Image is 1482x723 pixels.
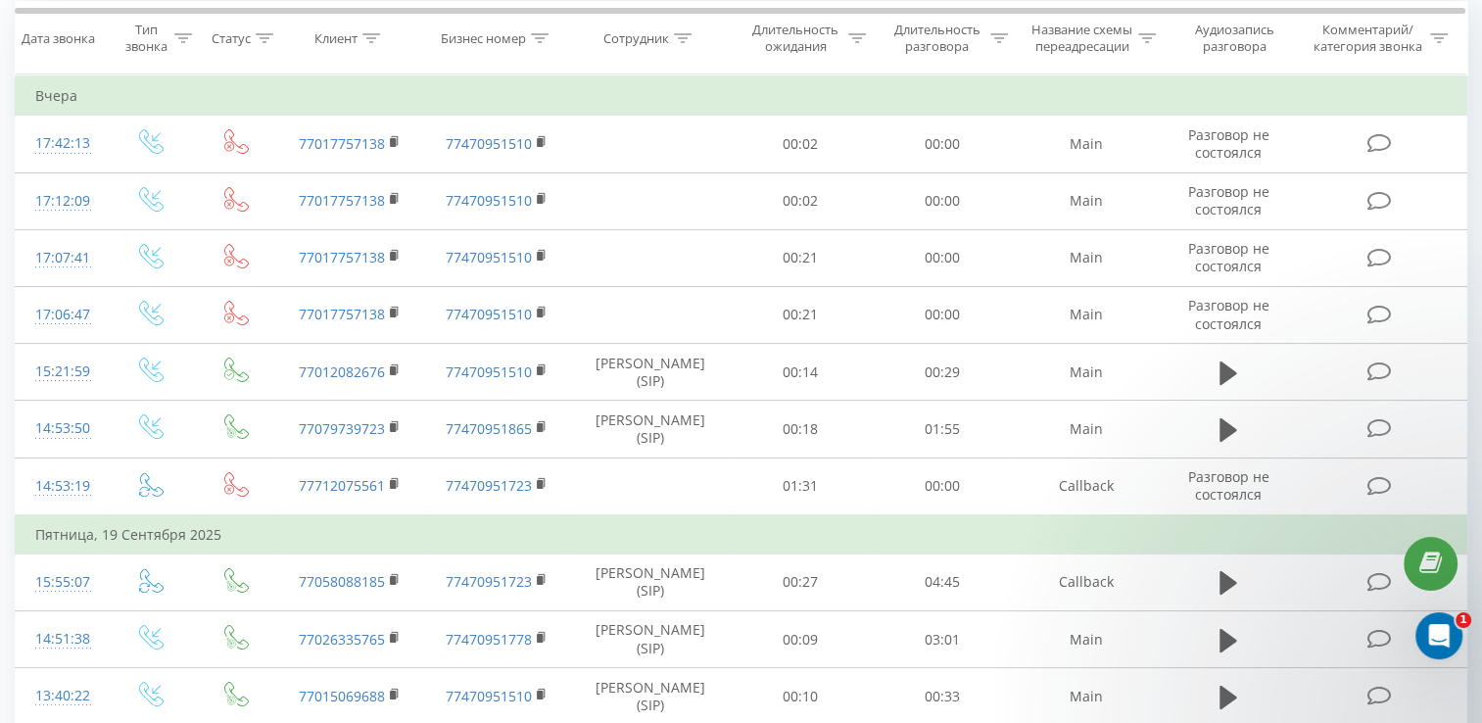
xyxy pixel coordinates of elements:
[35,677,86,715] div: 13:40:22
[1013,344,1160,401] td: Main
[871,611,1013,668] td: 03:01
[1187,239,1268,275] span: Разговор не состоялся
[1187,467,1268,504] span: Разговор не состоялся
[299,630,385,649] a: 77026335765
[571,554,730,610] td: [PERSON_NAME] (SIP)
[871,116,1013,172] td: 00:00
[571,344,730,401] td: [PERSON_NAME] (SIP)
[446,687,532,705] a: 77470951510
[299,134,385,153] a: 77017757138
[446,191,532,210] a: 77470951510
[1013,401,1160,458] td: Main
[1013,554,1160,610] td: Callback
[35,467,86,506] div: 14:53:19
[1013,172,1160,229] td: Main
[35,239,86,277] div: 17:07:41
[871,344,1013,401] td: 00:29
[1178,22,1292,55] div: Аудиозапись разговора
[299,191,385,210] a: 77017757138
[871,554,1013,610] td: 04:45
[299,572,385,591] a: 77058088185
[730,554,872,610] td: 00:27
[871,286,1013,343] td: 00:00
[1187,182,1268,218] span: Разговор не состоялся
[571,401,730,458] td: [PERSON_NAME] (SIP)
[446,630,532,649] a: 77470951778
[1415,612,1462,659] iframe: Intercom live chat
[871,401,1013,458] td: 01:55
[730,401,872,458] td: 00:18
[446,572,532,591] a: 77470951723
[35,620,86,658] div: 14:51:38
[446,362,532,381] a: 77470951510
[730,458,872,515] td: 01:31
[1311,22,1425,55] div: Комментарий/категория звонка
[446,248,532,266] a: 77470951510
[1013,286,1160,343] td: Main
[35,410,86,448] div: 14:53:50
[16,76,1467,116] td: Вчера
[35,296,86,334] div: 17:06:47
[299,305,385,323] a: 77017757138
[35,353,86,391] div: 15:21:59
[314,30,358,47] div: Клиент
[1013,229,1160,286] td: Main
[1187,125,1268,162] span: Разговор не состоялся
[871,458,1013,515] td: 00:00
[1187,296,1268,332] span: Разговор не состоялся
[571,611,730,668] td: [PERSON_NAME] (SIP)
[446,476,532,495] a: 77470951723
[299,419,385,438] a: 77079739723
[730,344,872,401] td: 00:14
[1013,458,1160,515] td: Callback
[446,419,532,438] a: 77470951865
[22,30,95,47] div: Дата звонка
[1456,612,1471,628] span: 1
[16,515,1467,554] td: Пятница, 19 Сентября 2025
[299,362,385,381] a: 77012082676
[446,305,532,323] a: 77470951510
[730,611,872,668] td: 00:09
[35,563,86,602] div: 15:55:07
[299,476,385,495] a: 77712075561
[730,229,872,286] td: 00:21
[299,248,385,266] a: 77017757138
[123,22,169,55] div: Тип звонка
[212,30,251,47] div: Статус
[1013,116,1160,172] td: Main
[299,687,385,705] a: 77015069688
[730,116,872,172] td: 00:02
[871,172,1013,229] td: 00:00
[1013,611,1160,668] td: Main
[730,172,872,229] td: 00:02
[35,124,86,163] div: 17:42:13
[888,22,985,55] div: Длительность разговора
[35,182,86,220] div: 17:12:09
[747,22,844,55] div: Длительность ожидания
[730,286,872,343] td: 00:21
[871,229,1013,286] td: 00:00
[441,30,526,47] div: Бизнес номер
[446,134,532,153] a: 77470951510
[1030,22,1133,55] div: Название схемы переадресации
[603,30,669,47] div: Сотрудник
